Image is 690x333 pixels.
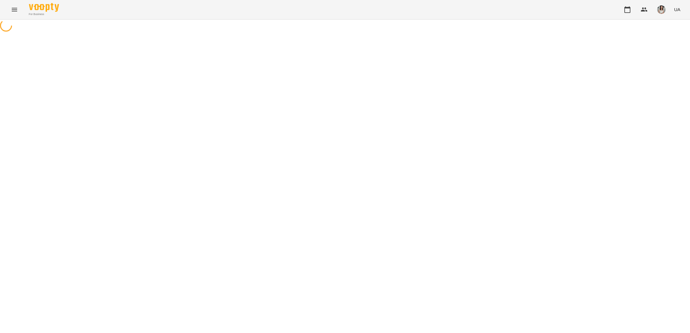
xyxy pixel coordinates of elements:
span: UA [674,6,680,13]
img: 2a7e41675b8cddfc6659cbc34865a559.png [657,5,666,14]
span: For Business [29,12,59,16]
button: UA [672,4,683,15]
img: Voopty Logo [29,3,59,12]
button: Menu [7,2,22,17]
